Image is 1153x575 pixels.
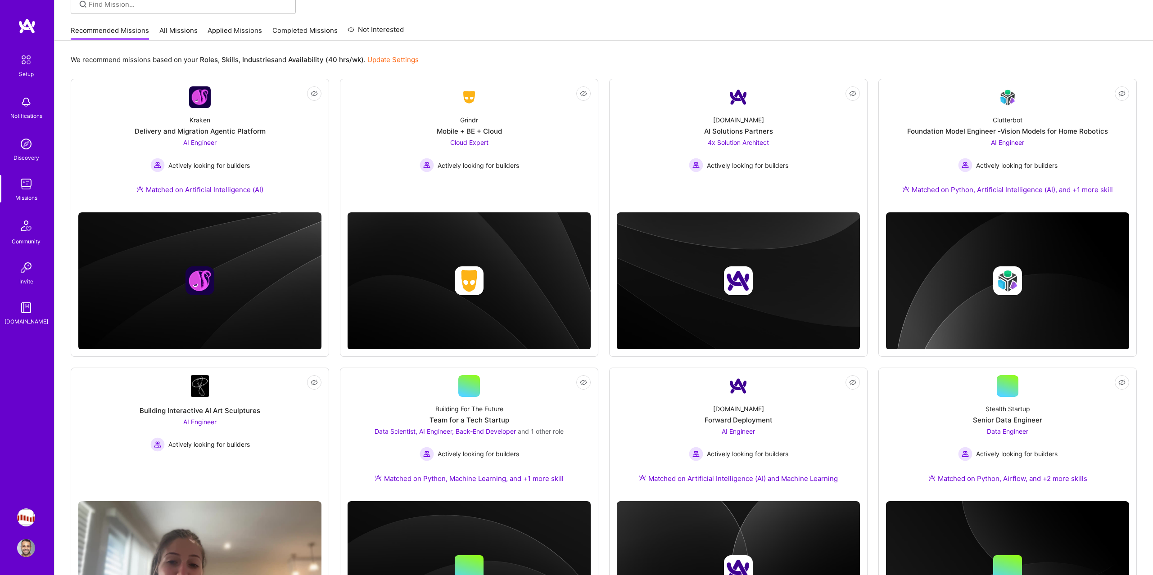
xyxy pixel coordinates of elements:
[455,266,484,295] img: Company logo
[958,158,972,172] img: Actively looking for builders
[991,139,1024,146] span: AI Engineer
[886,86,1129,205] a: Company LogoClutterbotFoundation Model Engineer -Vision Models for Home RoboticsAI Engineer Activ...
[15,539,37,557] a: User Avatar
[886,212,1129,350] img: cover
[708,139,769,146] span: 4x Solution Architect
[311,379,318,386] i: icon EyeClosed
[849,90,856,97] i: icon EyeClosed
[17,539,35,557] img: User Avatar
[375,474,382,481] img: Ateam Purple Icon
[272,26,338,40] a: Completed Missions
[958,447,972,461] img: Actively looking for builders
[987,427,1028,435] span: Data Engineer
[849,379,856,386] i: icon EyeClosed
[1118,379,1126,386] i: icon EyeClosed
[724,266,753,295] img: Company logo
[150,158,165,172] img: Actively looking for builders
[78,212,321,350] img: cover
[135,126,266,136] div: Delivery and Migration Agentic Platform
[986,404,1030,413] div: Stealth Startup
[707,161,788,170] span: Actively looking for builders
[168,161,250,170] span: Actively looking for builders
[348,24,404,40] a: Not Interested
[159,26,198,40] a: All Missions
[208,26,262,40] a: Applied Missions
[189,86,211,108] img: Company Logo
[435,404,503,413] div: Building For The Future
[348,375,591,494] a: Building For The FutureTeam for a Tech StartupData Scientist, AI Engineer, Back-End Developer and...
[973,415,1042,425] div: Senior Data Engineer
[348,212,591,350] img: cover
[190,115,210,125] div: Kraken
[707,449,788,458] span: Actively looking for builders
[17,135,35,153] img: discovery
[617,86,860,205] a: Company Logo[DOMAIN_NAME]AI Solutions Partners4x Solution Architect Actively looking for builders...
[311,90,318,97] i: icon EyeClosed
[71,26,149,40] a: Recommended Missions
[15,215,37,237] img: Community
[689,447,703,461] img: Actively looking for builders
[168,440,250,449] span: Actively looking for builders
[580,379,587,386] i: icon EyeClosed
[348,86,591,205] a: Company LogoGrindrMobile + BE + CloudCloud Expert Actively looking for buildersActively looking f...
[713,404,764,413] div: [DOMAIN_NAME]
[19,69,34,79] div: Setup
[438,449,519,458] span: Actively looking for builders
[288,55,364,64] b: Availability (40 hrs/wk)
[17,93,35,111] img: bell
[420,447,434,461] img: Actively looking for builders
[17,299,35,317] img: guide book
[993,115,1022,125] div: Clutterbot
[14,153,39,162] div: Discovery
[902,185,1113,194] div: Matched on Python, Artificial Intelligence (AI), and +1 more skill
[185,266,214,295] img: Company logo
[150,437,165,452] img: Actively looking for builders
[722,427,755,435] span: AI Engineer
[704,126,773,136] div: AI Solutions Partners
[183,418,217,426] span: AI Engineer
[71,55,419,64] p: We recommend missions based on your , , and .
[17,259,35,277] img: Invite
[375,427,516,435] span: Data Scientist, AI Engineer, Back-End Developer
[976,161,1058,170] span: Actively looking for builders
[976,449,1058,458] span: Actively looking for builders
[12,237,41,246] div: Community
[15,508,37,526] a: Steelbay.ai: AI Engineer for Multi-Agent Platform
[997,87,1018,108] img: Company Logo
[200,55,218,64] b: Roles
[1118,90,1126,97] i: icon EyeClosed
[993,266,1022,295] img: Company logo
[140,406,260,415] div: Building Interactive AI Art Sculptures
[713,115,764,125] div: [DOMAIN_NAME]
[928,474,1087,483] div: Matched on Python, Airflow, and +2 more skills
[518,427,564,435] span: and 1 other role
[617,375,860,494] a: Company Logo[DOMAIN_NAME]Forward DeploymentAI Engineer Actively looking for buildersActively look...
[617,212,860,350] img: cover
[886,375,1129,494] a: Stealth StartupSenior Data EngineerData Engineer Actively looking for buildersActively looking fo...
[375,474,564,483] div: Matched on Python, Machine Learning, and +1 more skill
[17,508,35,526] img: Steelbay.ai: AI Engineer for Multi-Agent Platform
[18,18,36,34] img: logo
[639,474,838,483] div: Matched on Artificial Intelligence (AI) and Machine Learning
[928,474,936,481] img: Ateam Purple Icon
[420,158,434,172] img: Actively looking for builders
[689,158,703,172] img: Actively looking for builders
[460,115,478,125] div: Grindr
[17,50,36,69] img: setup
[907,126,1108,136] div: Foundation Model Engineer -Vision Models for Home Robotics
[367,55,419,64] a: Update Settings
[438,161,519,170] span: Actively looking for builders
[580,90,587,97] i: icon EyeClosed
[191,375,209,397] img: Company Logo
[728,86,749,108] img: Company Logo
[242,55,275,64] b: Industries
[458,89,480,105] img: Company Logo
[183,139,217,146] span: AI Engineer
[136,185,144,193] img: Ateam Purple Icon
[430,415,509,425] div: Team for a Tech Startup
[450,139,488,146] span: Cloud Expert
[222,55,239,64] b: Skills
[5,317,48,326] div: [DOMAIN_NAME]
[15,193,37,202] div: Missions
[19,277,33,286] div: Invite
